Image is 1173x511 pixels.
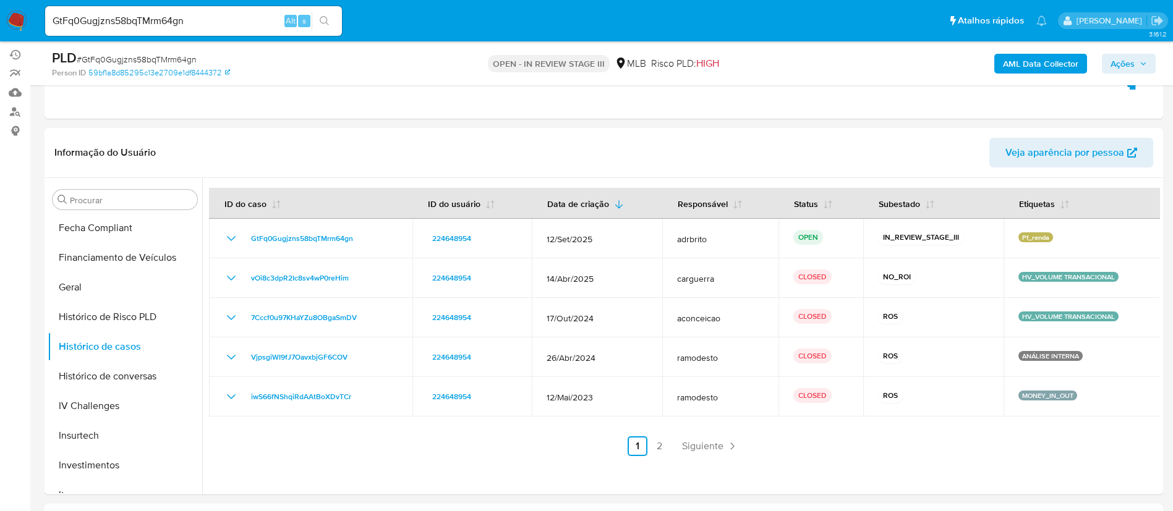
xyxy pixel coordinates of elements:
[1149,29,1167,39] span: 3.161.2
[48,332,202,361] button: Histórico de casos
[48,421,202,450] button: Insurtech
[70,195,192,206] input: Procurar
[48,243,202,272] button: Financiamento de Veículos
[1077,15,1146,27] p: adriano.brito@mercadolivre.com
[54,146,156,159] h1: Informação do Usuário
[286,15,296,27] span: Alt
[48,361,202,391] button: Histórico de conversas
[302,15,306,27] span: s
[696,56,719,70] span: HIGH
[58,195,67,205] button: Procurar
[312,12,337,30] button: search-icon
[52,67,86,78] b: Person ID
[1003,54,1078,74] b: AML Data Collector
[48,480,202,510] button: Items
[48,391,202,421] button: IV Challenges
[48,272,202,302] button: Geral
[994,54,1087,74] button: AML Data Collector
[1036,15,1047,26] a: Notificações
[1151,14,1164,27] a: Sair
[48,213,202,243] button: Fecha Compliant
[488,55,610,72] p: OPEN - IN REVIEW STAGE III
[48,450,202,480] button: Investimentos
[45,13,342,29] input: Pesquise usuários ou casos...
[958,14,1024,27] span: Atalhos rápidos
[77,53,197,65] span: # GtFq0Gugjzns58bqTMrm64gn
[52,48,77,67] b: PLD
[651,57,719,70] span: Risco PLD:
[88,67,230,78] a: 59bf1a8d85295c13e2709e1df8444372
[615,57,646,70] div: MLB
[1111,54,1135,74] span: Ações
[989,138,1153,167] button: Veja aparência por pessoa
[48,302,202,332] button: Histórico de Risco PLD
[1102,54,1156,74] button: Ações
[1005,138,1124,167] span: Veja aparência por pessoa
